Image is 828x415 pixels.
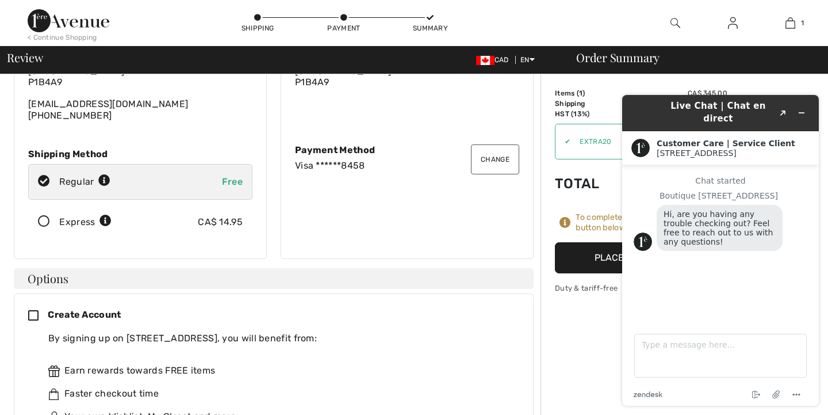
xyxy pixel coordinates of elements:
div: Faster checkout time [48,387,510,401]
span: [STREET_ADDRESS][PERSON_NAME] [GEOGRAPHIC_DATA], [GEOGRAPHIC_DATA], [GEOGRAPHIC_DATA] P1B4A9 [28,43,228,87]
img: My Bag [785,16,795,30]
div: < Continue Shopping [28,32,97,43]
div: [EMAIL_ADDRESS][DOMAIN_NAME] [PHONE_NUMBER] [28,32,252,121]
input: Promo code [570,124,689,159]
img: rewards.svg [48,365,60,377]
span: Free [222,176,243,187]
div: CA$ 14.95 [198,215,243,229]
img: faster.svg [48,389,60,400]
span: Chat [27,8,51,18]
a: 1 [762,16,818,30]
span: 1 [579,89,582,97]
img: 1ère Avenue [28,9,109,32]
td: Shipping [555,98,616,109]
button: Change [471,144,519,174]
img: search the website [670,16,680,30]
div: Express [59,215,112,229]
div: Order Summary [562,52,821,63]
div: Shipping Method [28,149,252,159]
span: 1 [801,18,804,28]
span: Review [7,52,43,63]
div: Payment [327,23,361,33]
div: Earn rewards towards FREE items [48,364,510,378]
img: Canadian Dollar [476,56,494,65]
td: Total [555,164,616,203]
td: Items ( ) [555,88,616,98]
span: [STREET_ADDRESS][PERSON_NAME] [GEOGRAPHIC_DATA], [GEOGRAPHIC_DATA], [GEOGRAPHIC_DATA] P1B4A9 [295,43,494,87]
button: Place Your Order [555,242,727,273]
div: Duty & tariff-free | Uninterrupted shipping [555,283,727,294]
div: Summary [413,23,447,33]
td: HST (13%) [555,109,616,119]
div: To complete your order, press the button below. [576,212,727,233]
img: My Info [728,16,738,30]
h4: Options [14,268,534,289]
span: Create Account [48,309,121,320]
div: Regular [59,175,110,189]
div: By signing up on [STREET_ADDRESS], you will benefit from: [48,332,510,345]
span: CAD [476,56,513,64]
div: ✔ [555,136,570,147]
iframe: Find more information here [613,86,828,415]
div: Shipping [240,23,275,33]
div: Payment Method [295,144,519,155]
span: EN [520,56,535,64]
a: Sign In [719,16,747,31]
